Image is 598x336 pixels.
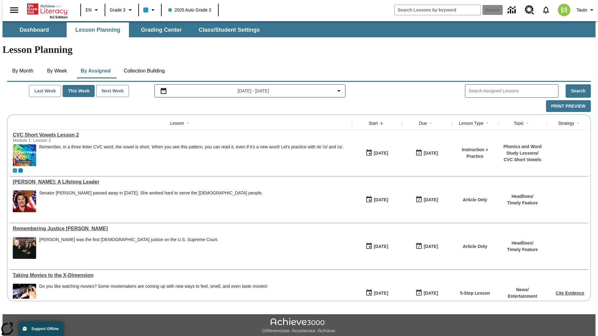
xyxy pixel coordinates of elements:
p: Headlines / [507,193,538,200]
a: Dianne Feinstein: A Lifelong Leader, Lessons [13,179,349,185]
div: [DATE] [374,149,388,157]
button: 08/18/25: First time the lesson was available [363,240,390,252]
a: CVC Short Vowels Lesson 2, Lessons [13,132,349,138]
img: Achieve3000 Differentiate Accelerate Achieve [262,318,336,334]
div: [DATE] [374,243,388,250]
span: OL 2025 Auto Grade 4 [18,168,23,173]
div: Topic [514,120,524,126]
p: Article Only [463,243,487,250]
button: Sort [378,119,385,127]
button: By Assigned [76,63,116,78]
svg: Collapse Date Range Filter [335,87,343,95]
button: Open side menu [5,1,23,19]
img: Panel in front of the seats sprays water mist to the happy audience at a 4DX-equipped theater. [13,284,36,306]
img: Chief Justice Warren Burger, wearing a black robe, holds up his right hand and faces Sandra Day O... [13,237,36,259]
div: Sandra Day O'Connor was the first female justice on the U.S. Supreme Court. [39,237,218,259]
p: CVC Short Vowels [501,156,543,163]
div: Module 1: Lesson 2 [13,138,106,143]
div: Do you like watching movies? Some moviemakers are coming up with new ways to feel, smell, and eve... [39,284,268,306]
p: News / [508,287,537,293]
a: Remembering Justice O'Connor, Lessons [13,226,349,231]
button: Next Week [96,85,129,97]
span: [DATE] - [DATE] [238,88,269,94]
input: search field [395,5,481,15]
button: Last Week [29,85,61,97]
button: 08/18/25: Last day the lesson can be accessed [413,194,440,206]
div: Remembering Justice O'Connor [13,226,349,231]
div: Remember, in a three letter CVC word, the vowel is short. When you see this pattern, you can read... [39,144,343,166]
a: Resource Center, Will open in new tab [521,2,538,18]
span: Support Offline [31,327,59,331]
div: Due [419,120,427,126]
button: Select a new avatar [554,2,574,18]
p: Timely Feature [507,200,538,206]
div: Taking Movies to the X-Dimension [13,273,349,278]
div: [DATE] [424,243,438,250]
button: 08/18/25: First time the lesson was available [363,147,390,159]
div: SubNavbar [2,21,596,37]
button: This Week [63,85,95,97]
div: [DATE] [424,196,438,204]
div: [PERSON_NAME] was the first [DEMOGRAPHIC_DATA] justice on the U.S. Supreme Court. [39,237,218,242]
button: By Week [41,63,73,78]
button: Grade: Grade 3, Select a grade [107,4,136,16]
p: Remember, in a three letter CVC word, the vowel is short. When you see this pattern, you can read... [39,144,343,150]
div: [DATE] [424,289,438,297]
button: Sort [574,119,582,127]
button: Class/Student Settings [194,22,265,37]
p: Article Only [463,197,487,203]
a: Cite Evidence [556,291,584,296]
button: 08/18/25: Last day the lesson can be accessed [413,240,440,252]
p: Instruction + Practice [455,147,495,160]
button: Lesson Planning [67,22,129,37]
p: Timely Feature [507,246,538,253]
button: Collection Building [119,63,170,78]
div: Dianne Feinstein: A Lifelong Leader [13,179,349,185]
p: Entertainment [508,293,537,300]
button: Support Offline [19,322,64,336]
div: CVC Short Vowels Lesson 2 [13,132,349,138]
img: CVC Short Vowels Lesson 2. [13,144,36,166]
div: [DATE] [374,196,388,204]
button: Sort [524,119,531,127]
div: Start [368,120,378,126]
a: Notifications [538,2,554,18]
button: Select the date range menu item [157,87,343,95]
button: 08/18/25: First time the lesson was available [363,194,390,206]
span: EN [86,7,92,13]
div: [DATE] [424,149,438,157]
button: Sort [427,119,434,127]
h1: Lesson Planning [2,44,596,55]
button: Sort [484,119,491,127]
button: Dashboard [3,22,65,37]
button: Search [566,84,591,98]
a: Data Center [504,2,521,19]
span: Grade 3 [110,7,126,13]
button: Print Preview [546,100,591,112]
div: SubNavbar [2,22,265,37]
p: Headlines / [507,240,538,246]
button: By Month [7,63,38,78]
img: avatar image [558,4,570,16]
div: Lesson Type [459,120,483,126]
span: 2025 Auto Grade 3 [168,7,211,13]
p: Phonics and Word Study Lessons / [501,143,543,156]
button: Sort [184,119,192,127]
button: Class color is light blue. Change class color [141,4,159,16]
p: 5-Step Lesson [460,290,490,296]
div: Senator [PERSON_NAME] passed away in [DATE]. She worked hard to serve the [DEMOGRAPHIC_DATA] people. [39,190,263,196]
div: [DATE] [374,289,388,297]
div: Senator Dianne Feinstein passed away in September 2023. She worked hard to serve the American peo... [39,190,263,212]
a: Taking Movies to the X-Dimension, Lessons [13,273,349,278]
span: NJ Edition [50,15,68,19]
button: Grading Center [130,22,192,37]
div: Current Class [13,168,17,173]
p: Do you like watching movies? Some moviemakers are coming up with new ways to feel, smell, and eve... [39,284,268,289]
button: Profile/Settings [574,4,598,16]
div: Strategy [558,120,574,126]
